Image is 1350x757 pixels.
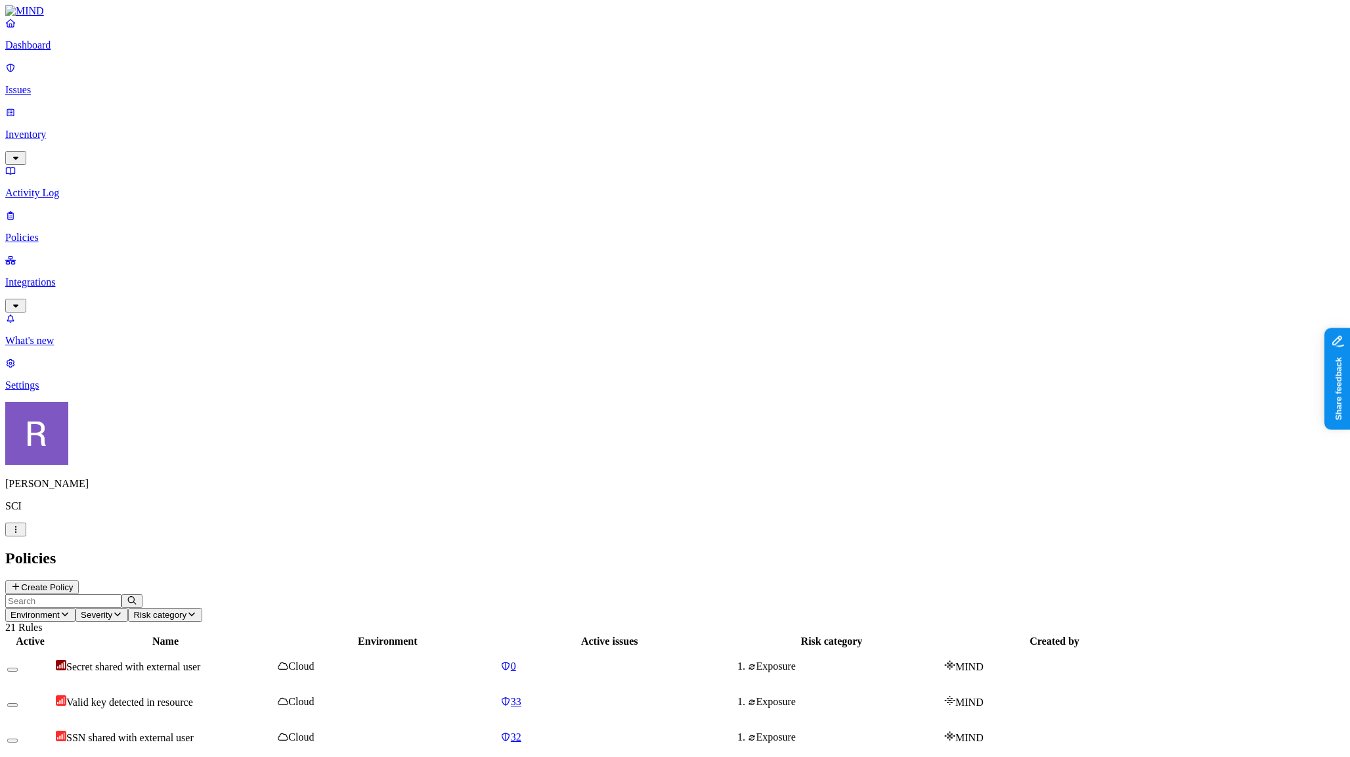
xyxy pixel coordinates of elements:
[955,732,984,743] span: MIND
[500,696,719,708] a: 33
[288,660,314,672] span: Cloud
[500,636,719,647] div: Active issues
[5,500,1345,512] p: SCI
[5,84,1345,96] p: Issues
[5,335,1345,347] p: What's new
[5,62,1345,96] a: Issues
[944,660,955,670] img: mind-logo-icon
[5,39,1345,51] p: Dashboard
[944,731,955,741] img: mind-logo-icon
[5,17,1345,51] a: Dashboard
[56,660,66,670] img: severity-critical
[5,209,1345,244] a: Policies
[5,379,1345,391] p: Settings
[500,731,719,743] a: 32
[5,106,1345,163] a: Inventory
[5,254,1345,311] a: Integrations
[511,731,521,743] span: 32
[5,478,1345,490] p: [PERSON_NAME]
[5,129,1345,141] p: Inventory
[5,594,121,608] input: Search
[511,660,516,672] span: 0
[5,276,1345,288] p: Integrations
[944,636,1165,647] div: Created by
[5,313,1345,347] a: What's new
[748,660,942,672] div: Exposure
[288,731,314,743] span: Cloud
[5,232,1345,244] p: Policies
[278,636,498,647] div: Environment
[5,165,1345,199] a: Activity Log
[56,636,275,647] div: Name
[5,580,79,594] button: Create Policy
[288,696,314,707] span: Cloud
[66,732,194,743] span: SSN shared with external user
[955,697,984,708] span: MIND
[66,661,200,672] span: Secret shared with external user
[722,636,942,647] div: Risk category
[5,622,42,633] span: 21 Rules
[56,695,66,706] img: severity-high
[56,731,66,741] img: severity-high
[5,187,1345,199] p: Activity Log
[955,661,984,672] span: MIND
[66,697,193,708] span: Valid key detected in resource
[5,5,44,17] img: MIND
[5,402,68,465] img: Rich Thompson
[5,357,1345,391] a: Settings
[133,610,186,620] span: Risk category
[748,731,942,743] div: Exposure
[748,696,942,708] div: Exposure
[500,660,719,672] a: 0
[81,610,112,620] span: Severity
[7,636,53,647] div: Active
[944,695,955,706] img: mind-logo-icon
[511,696,521,707] span: 33
[5,550,1345,567] h2: Policies
[5,5,1345,17] a: MIND
[11,610,60,620] span: Environment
